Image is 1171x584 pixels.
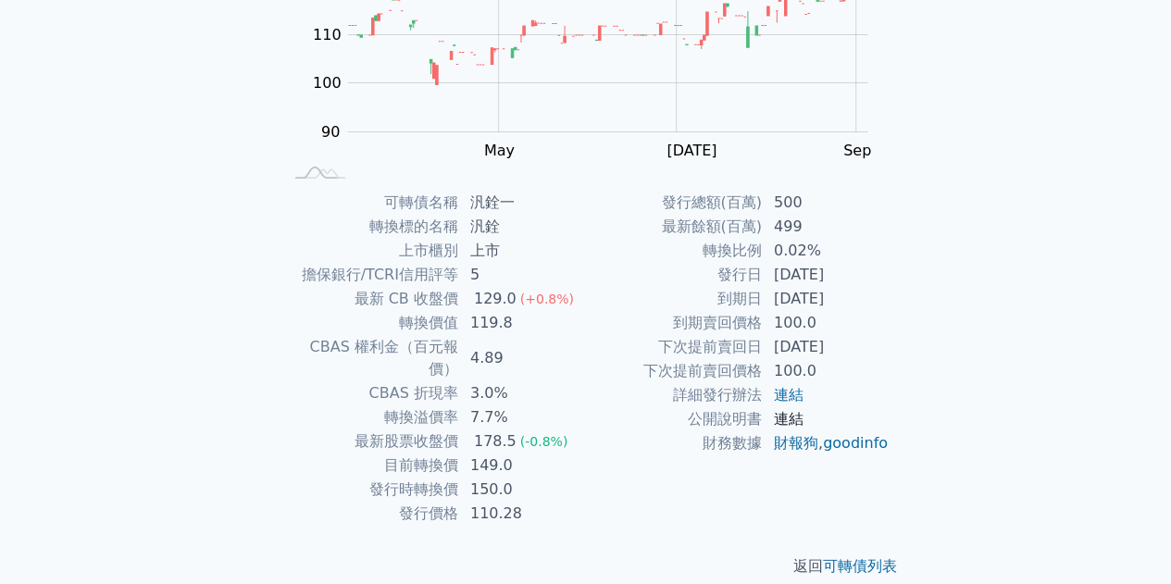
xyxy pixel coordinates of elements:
td: 發行日 [586,263,763,287]
td: [DATE] [763,287,890,311]
td: 0.02% [763,239,890,263]
td: 4.89 [459,335,586,381]
tspan: 90 [321,123,340,141]
td: 發行總額(百萬) [586,191,763,215]
span: (-0.8%) [520,434,568,449]
td: 詳細發行辦法 [586,383,763,407]
a: 財報狗 [774,434,818,452]
td: [DATE] [763,263,890,287]
tspan: 100 [313,74,342,92]
td: 公開說明書 [586,407,763,431]
td: 財務數據 [586,431,763,455]
td: 發行價格 [282,502,459,526]
td: 500 [763,191,890,215]
td: 499 [763,215,890,239]
td: 下次提前賣回日 [586,335,763,359]
td: 目前轉換價 [282,454,459,478]
td: 到期賣回價格 [586,311,763,335]
td: 100.0 [763,359,890,383]
td: 轉換比例 [586,239,763,263]
td: 發行時轉換價 [282,478,459,502]
td: 轉換價值 [282,311,459,335]
td: 150.0 [459,478,586,502]
div: 178.5 [470,430,520,453]
td: 轉換溢價率 [282,405,459,429]
p: 返回 [260,555,912,578]
div: 129.0 [470,288,520,310]
td: [DATE] [763,335,890,359]
a: 連結 [774,410,804,428]
tspan: Sep [843,142,871,159]
td: 119.8 [459,311,586,335]
td: 7.7% [459,405,586,429]
td: 最新 CB 收盤價 [282,287,459,311]
span: (+0.8%) [520,292,574,306]
td: , [763,431,890,455]
a: 連結 [774,386,804,404]
td: 轉換標的名稱 [282,215,459,239]
td: 可轉債名稱 [282,191,459,215]
td: 汎銓一 [459,191,586,215]
td: 擔保銀行/TCRI信用評等 [282,263,459,287]
td: 下次提前賣回價格 [586,359,763,383]
td: 5 [459,263,586,287]
td: 上市櫃別 [282,239,459,263]
td: 最新餘額(百萬) [586,215,763,239]
td: 100.0 [763,311,890,335]
td: CBAS 折現率 [282,381,459,405]
td: CBAS 權利金（百元報價） [282,335,459,381]
a: 可轉債列表 [823,557,897,575]
td: 149.0 [459,454,586,478]
td: 最新股票收盤價 [282,429,459,454]
a: goodinfo [823,434,888,452]
tspan: May [484,142,515,159]
td: 110.28 [459,502,586,526]
tspan: [DATE] [666,142,716,159]
td: 汎銓 [459,215,586,239]
td: 上市 [459,239,586,263]
td: 到期日 [586,287,763,311]
tspan: 110 [313,26,342,43]
td: 3.0% [459,381,586,405]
